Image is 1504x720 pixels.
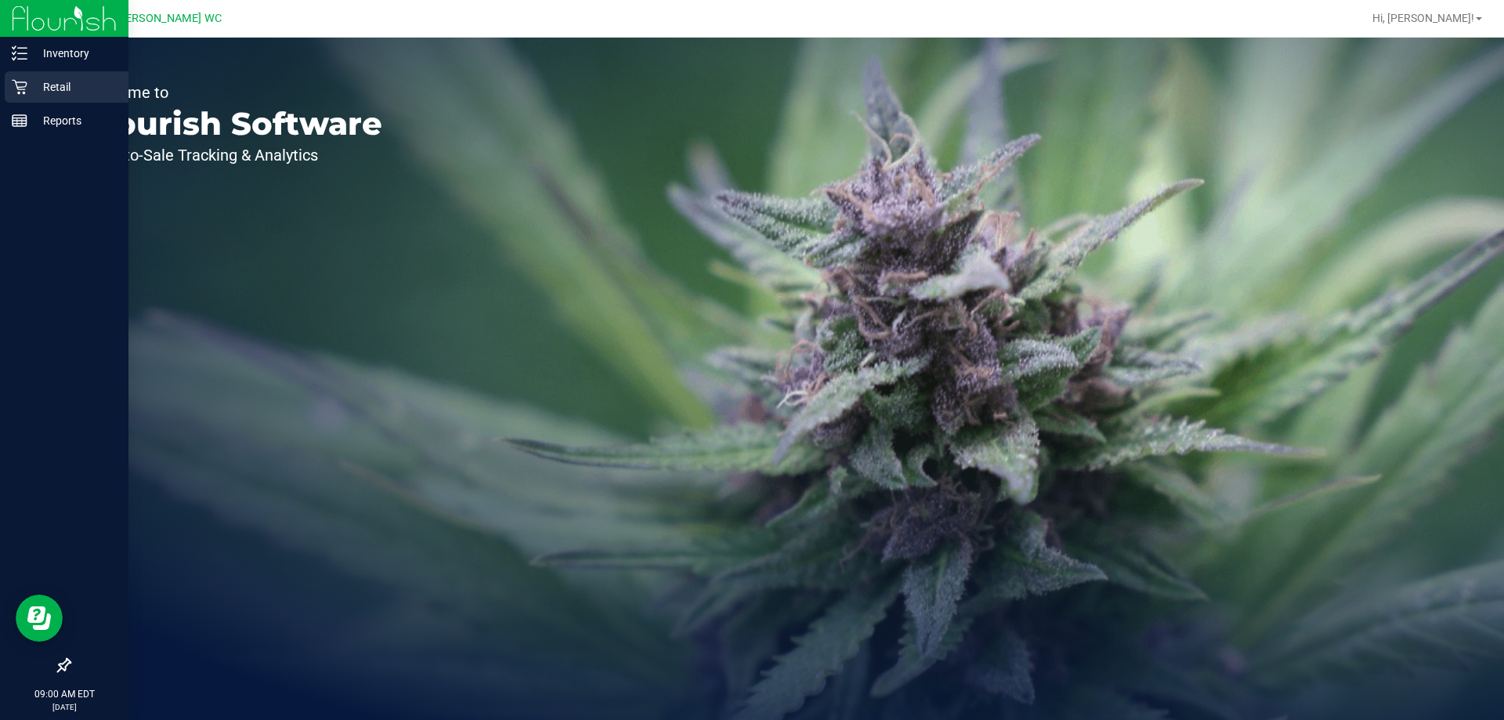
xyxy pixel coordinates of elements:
[7,687,121,701] p: 09:00 AM EDT
[7,701,121,713] p: [DATE]
[12,79,27,95] inline-svg: Retail
[85,147,382,163] p: Seed-to-Sale Tracking & Analytics
[27,111,121,130] p: Reports
[85,108,382,139] p: Flourish Software
[27,78,121,96] p: Retail
[85,85,382,100] p: Welcome to
[12,45,27,61] inline-svg: Inventory
[1372,12,1474,24] span: Hi, [PERSON_NAME]!
[16,595,63,642] iframe: Resource center
[27,44,121,63] p: Inventory
[98,12,222,25] span: St. [PERSON_NAME] WC
[12,113,27,128] inline-svg: Reports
